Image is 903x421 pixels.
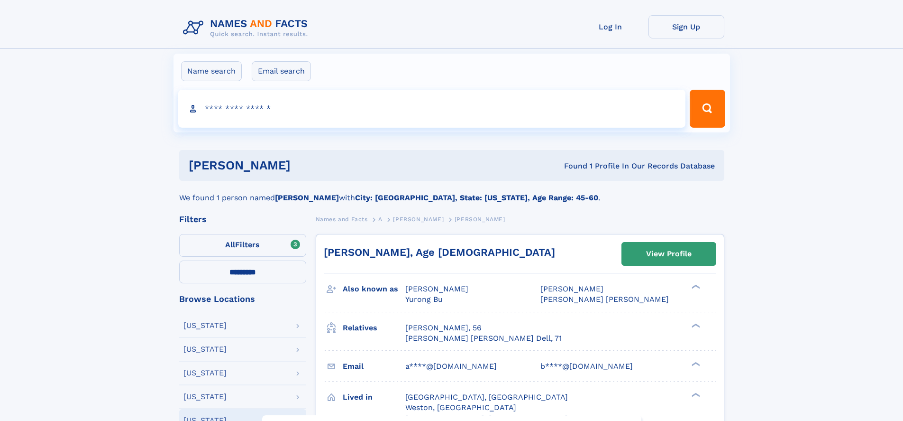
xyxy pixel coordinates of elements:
[573,15,648,38] a: Log In
[455,216,505,223] span: [PERSON_NAME]
[378,213,383,225] a: A
[405,393,568,402] span: [GEOGRAPHIC_DATA], [GEOGRAPHIC_DATA]
[252,61,311,81] label: Email search
[689,392,701,398] div: ❯
[646,243,692,265] div: View Profile
[405,284,468,293] span: [PERSON_NAME]
[540,284,603,293] span: [PERSON_NAME]
[622,243,716,265] a: View Profile
[179,234,306,257] label: Filters
[179,295,306,303] div: Browse Locations
[189,159,428,171] h1: [PERSON_NAME]
[405,295,443,304] span: Yurong Bu
[181,61,242,81] label: Name search
[427,161,715,171] div: Found 1 Profile In Our Records Database
[405,333,562,344] a: [PERSON_NAME] [PERSON_NAME] Dell, 71
[275,193,339,202] b: [PERSON_NAME]
[689,284,701,290] div: ❯
[225,240,235,249] span: All
[343,358,405,374] h3: Email
[393,213,444,225] a: [PERSON_NAME]
[343,281,405,297] h3: Also known as
[316,213,368,225] a: Names and Facts
[393,216,444,223] span: [PERSON_NAME]
[343,320,405,336] h3: Relatives
[648,15,724,38] a: Sign Up
[405,403,516,412] span: Weston, [GEOGRAPHIC_DATA]
[183,322,227,329] div: [US_STATE]
[179,181,724,204] div: We found 1 person named with .
[689,361,701,367] div: ❯
[179,15,316,41] img: Logo Names and Facts
[324,246,555,258] a: [PERSON_NAME], Age [DEMOGRAPHIC_DATA]
[540,295,669,304] span: [PERSON_NAME] [PERSON_NAME]
[183,393,227,401] div: [US_STATE]
[178,90,686,128] input: search input
[405,323,482,333] a: [PERSON_NAME], 56
[343,389,405,405] h3: Lived in
[179,215,306,224] div: Filters
[689,322,701,328] div: ❯
[183,346,227,353] div: [US_STATE]
[690,90,725,128] button: Search Button
[355,193,598,202] b: City: [GEOGRAPHIC_DATA], State: [US_STATE], Age Range: 45-60
[378,216,383,223] span: A
[183,369,227,377] div: [US_STATE]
